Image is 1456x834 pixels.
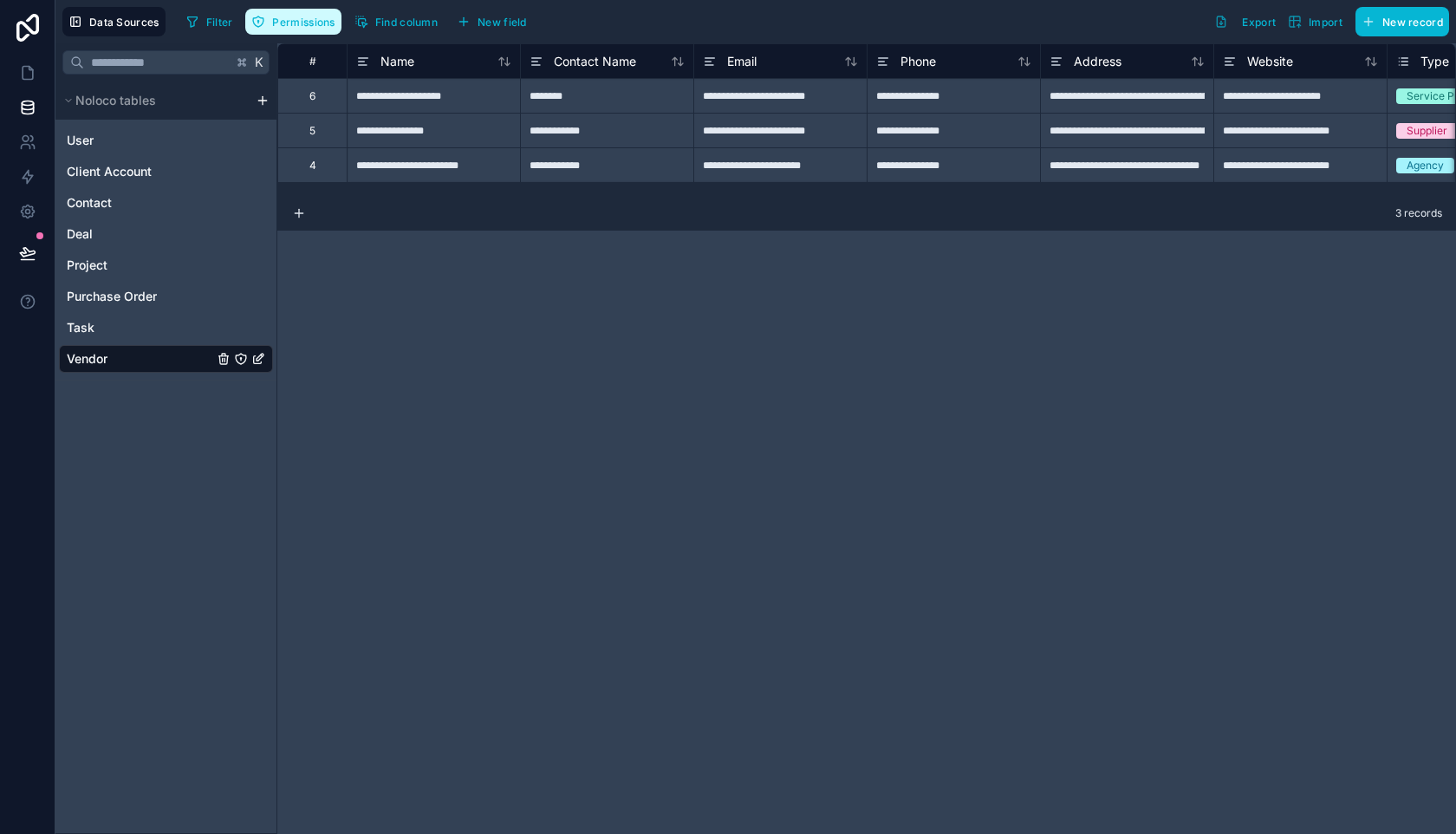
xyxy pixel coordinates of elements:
[380,53,414,70] span: Name
[1309,16,1342,29] span: Import
[309,124,315,138] div: 5
[1407,158,1444,173] div: Agency
[62,7,166,36] button: Data Sources
[309,89,315,103] div: 6
[1242,16,1276,29] span: Export
[1355,7,1449,36] button: New record
[245,9,341,35] button: Permissions
[1407,123,1447,139] div: Supplier
[900,53,936,70] span: Phone
[291,55,334,68] div: #
[1420,53,1449,70] span: Type
[1282,7,1349,36] button: Import
[554,53,636,70] span: Contact Name
[1074,53,1121,70] span: Address
[253,56,265,68] span: K
[451,9,533,35] button: New field
[1247,53,1293,70] span: Website
[309,159,316,173] div: 4
[272,16,335,29] span: Permissions
[206,16,233,29] span: Filter
[375,16,438,29] span: Find column
[1382,16,1443,29] span: New record
[89,16,159,29] span: Data Sources
[727,53,757,70] span: Email
[245,9,348,35] a: Permissions
[1395,206,1442,220] span: 3 records
[1349,7,1449,36] a: New record
[1208,7,1282,36] button: Export
[179,9,239,35] button: Filter
[348,9,444,35] button: Find column
[478,16,527,29] span: New field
